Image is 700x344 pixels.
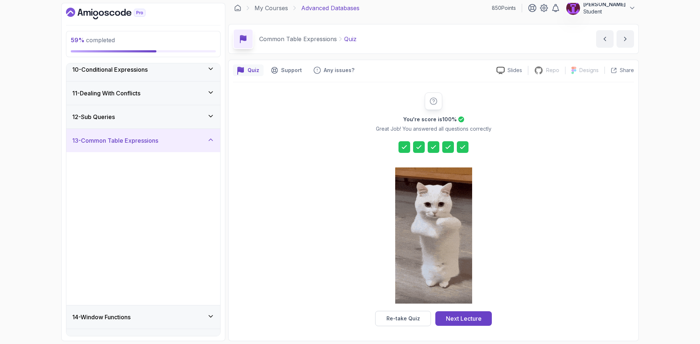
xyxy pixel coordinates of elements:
[566,1,580,15] img: user profile image
[66,8,162,19] a: Dashboard
[566,1,636,15] button: user profile image[PERSON_NAME]Student
[233,64,264,76] button: quiz button
[72,136,158,145] h3: 13 - Common Table Expressions
[66,58,220,81] button: 10-Conditional Expressions
[583,8,626,15] p: Student
[66,305,220,329] button: 14-Window Functions
[259,35,337,43] p: Common Table Expressions
[579,67,599,74] p: Designs
[583,1,626,8] p: [PERSON_NAME]
[492,4,516,12] p: 850 Points
[617,30,634,48] button: next content
[446,314,482,323] div: Next Lecture
[596,30,614,48] button: previous content
[71,36,85,44] span: 59 %
[309,64,359,76] button: Feedback button
[395,167,472,304] img: cool-cat
[375,311,431,326] button: Re-take Quiz
[71,36,115,44] span: completed
[72,313,131,321] h3: 14 - Window Functions
[301,4,359,12] p: Advanced Databases
[254,4,288,12] a: My Courses
[403,116,457,123] h2: You're score is 100 %
[66,129,220,152] button: 13-Common Table Expressions
[386,315,420,322] div: Re-take Quiz
[507,67,522,74] p: Slides
[620,67,634,74] p: Share
[66,105,220,128] button: 12-Sub Queries
[376,125,491,133] p: Great Job! You answered all questions correctly
[267,64,306,76] button: Support button
[248,67,259,74] p: Quiz
[604,67,634,74] button: Share
[234,4,241,12] a: Dashboard
[324,67,354,74] p: Any issues?
[435,311,492,326] button: Next Lecture
[66,82,220,105] button: 11-Dealing With Conflicts
[491,67,528,74] a: Slides
[344,35,357,43] p: Quiz
[281,67,302,74] p: Support
[72,65,148,74] h3: 10 - Conditional Expressions
[72,89,140,98] h3: 11 - Dealing With Conflicts
[546,67,559,74] p: Repo
[72,112,115,121] h3: 12 - Sub Queries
